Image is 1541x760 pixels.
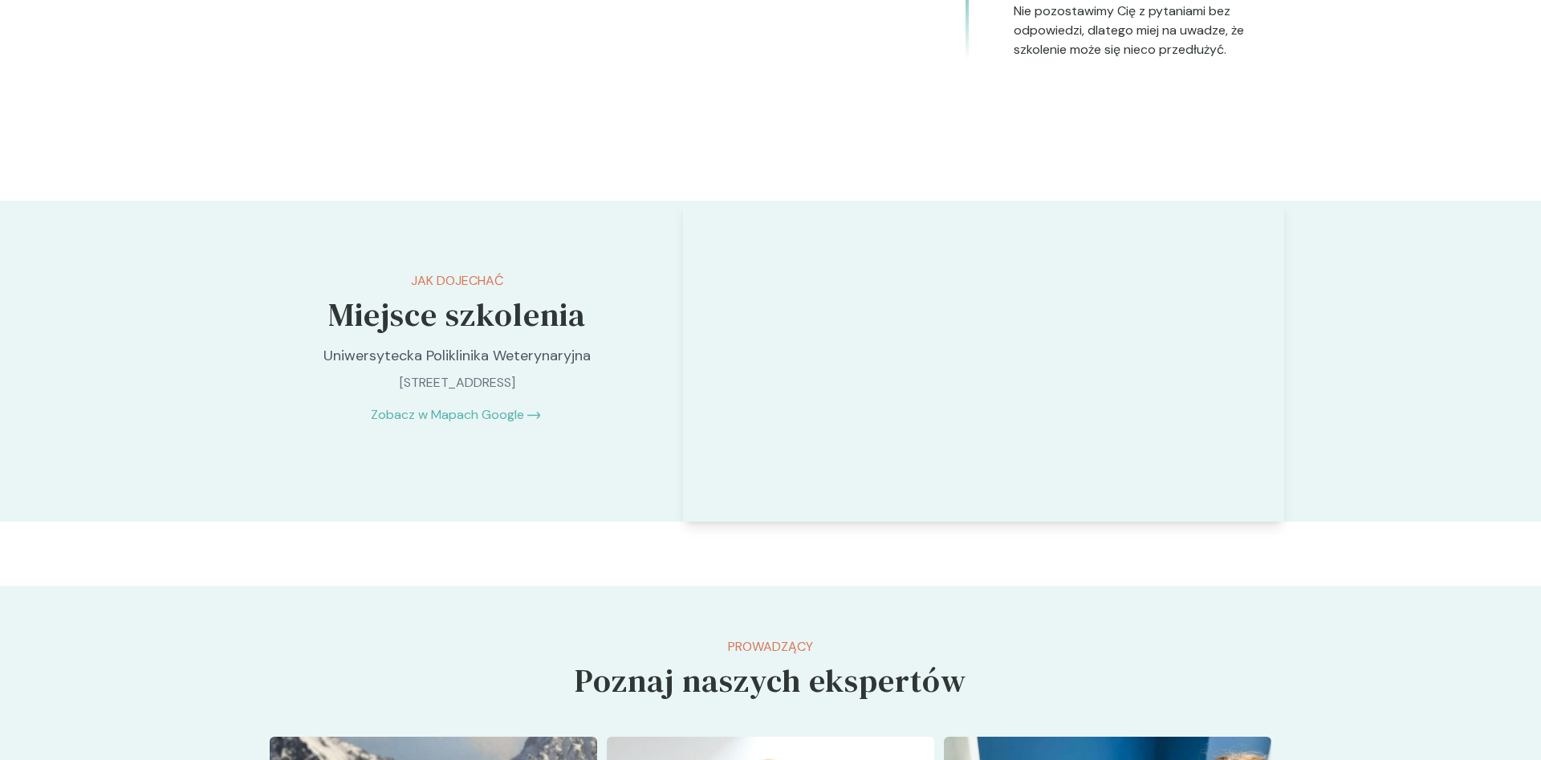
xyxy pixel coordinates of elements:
a: Zobacz w Mapach Google [371,405,524,425]
p: Nie pozostawimy Cię z pytaniami bez odpowiedzi, dlatego miej na uwadze, że szkolenie może się nie... [1014,2,1271,59]
p: [STREET_ADDRESS] [289,373,625,392]
h5: Poznaj naszych ekspertów [575,656,966,705]
h5: Miejsce szkolenia [289,291,625,339]
p: Prowadzący [575,637,966,656]
p: Jak dojechać [289,271,625,291]
p: Uniwersytecka Poliklinika Weterynaryjna [289,345,625,367]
